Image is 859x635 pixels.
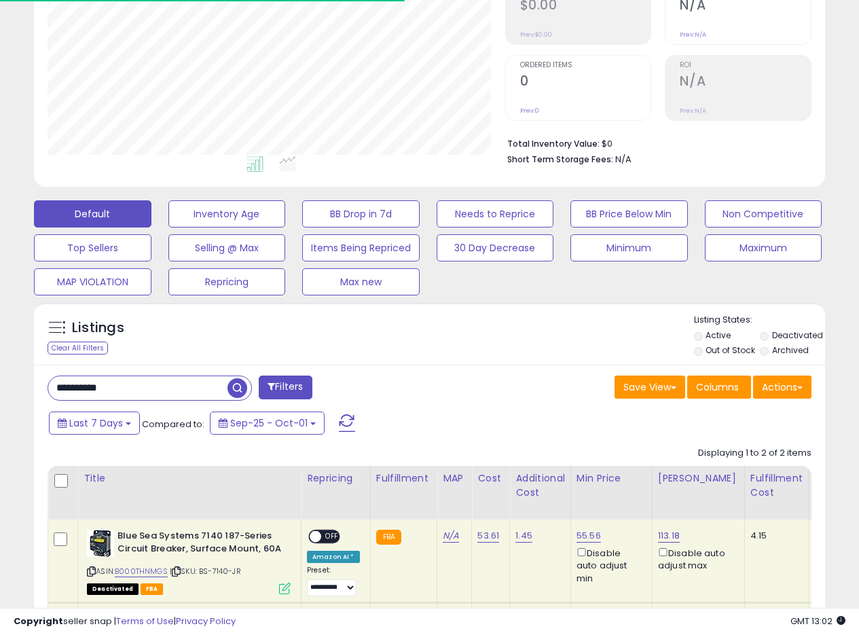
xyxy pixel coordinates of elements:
[34,268,151,295] button: MAP VIOLATION
[772,329,823,341] label: Deactivated
[168,200,286,228] button: Inventory Age
[168,268,286,295] button: Repricing
[437,234,554,261] button: 30 Day Decrease
[87,530,291,593] div: ASIN:
[680,62,811,69] span: ROI
[87,583,139,595] span: All listings that are unavailable for purchase on Amazon for any reason other than out-of-stock
[443,529,459,543] a: N/A
[772,344,809,356] label: Archived
[376,471,431,486] div: Fulfillment
[437,200,554,228] button: Needs to Reprice
[477,529,499,543] a: 53.61
[520,107,539,115] small: Prev: 0
[168,234,286,261] button: Selling @ Max
[14,615,236,628] div: seller snap | |
[302,268,420,295] button: Max new
[230,416,308,430] span: Sep-25 - Oct-01
[687,376,751,399] button: Columns
[706,344,755,356] label: Out of Stock
[577,471,646,486] div: Min Price
[49,412,140,435] button: Last 7 Days
[615,376,685,399] button: Save View
[658,529,680,543] a: 113.18
[14,615,63,628] strong: Copyright
[142,418,204,431] span: Compared to:
[507,134,801,151] li: $0
[706,329,731,341] label: Active
[658,545,734,572] div: Disable auto adjust max
[570,200,688,228] button: BB Price Below Min
[376,530,401,545] small: FBA
[87,530,114,557] img: 51oRzj2g+uL._SL40_.jpg
[307,471,365,486] div: Repricing
[69,416,123,430] span: Last 7 Days
[302,200,420,228] button: BB Drop in 7d
[210,412,325,435] button: Sep-25 - Oct-01
[577,545,642,585] div: Disable auto adjust min
[658,471,739,486] div: [PERSON_NAME]
[259,376,312,399] button: Filters
[680,31,706,39] small: Prev: N/A
[520,73,651,92] h2: 0
[750,530,798,542] div: 4.15
[705,234,822,261] button: Maximum
[302,234,420,261] button: Items Being Repriced
[176,615,236,628] a: Privacy Policy
[307,566,360,596] div: Preset:
[520,62,651,69] span: Ordered Items
[507,153,613,165] b: Short Term Storage Fees:
[705,200,822,228] button: Non Competitive
[141,583,164,595] span: FBA
[116,615,174,628] a: Terms of Use
[570,234,688,261] button: Minimum
[696,380,739,394] span: Columns
[72,319,124,338] h5: Listings
[477,471,504,486] div: Cost
[750,471,803,500] div: Fulfillment Cost
[680,107,706,115] small: Prev: N/A
[48,342,108,355] div: Clear All Filters
[34,200,151,228] button: Default
[698,447,811,460] div: Displaying 1 to 2 of 2 items
[34,234,151,261] button: Top Sellers
[321,531,343,543] span: OFF
[443,471,466,486] div: MAP
[307,551,360,563] div: Amazon AI *
[515,529,532,543] a: 1.45
[115,566,168,577] a: B000THNMGS
[507,138,600,149] b: Total Inventory Value:
[520,31,552,39] small: Prev: $0.00
[117,530,282,558] b: Blue Sea Systems 7140 187-Series Circuit Breaker, Surface Mount, 60A
[170,566,241,577] span: | SKU: BS-7140-JR
[694,314,825,327] p: Listing States:
[515,471,565,500] div: Additional Cost
[577,529,601,543] a: 55.56
[680,73,811,92] h2: N/A
[753,376,811,399] button: Actions
[790,615,845,628] span: 2025-10-9 13:02 GMT
[84,471,295,486] div: Title
[615,153,632,166] span: N/A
